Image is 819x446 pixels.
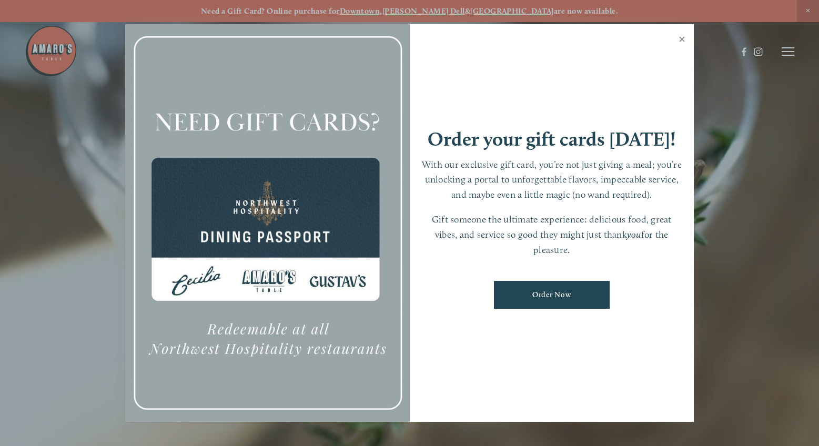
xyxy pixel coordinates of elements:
a: Close [672,26,692,55]
p: Gift someone the ultimate experience: delicious food, great vibes, and service so good they might... [420,212,684,257]
p: With our exclusive gift card, you’re not just giving a meal; you’re unlocking a portal to unforge... [420,157,684,202]
em: you [627,229,641,240]
a: Order Now [494,281,610,309]
h1: Order your gift cards [DATE]! [428,129,676,149]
